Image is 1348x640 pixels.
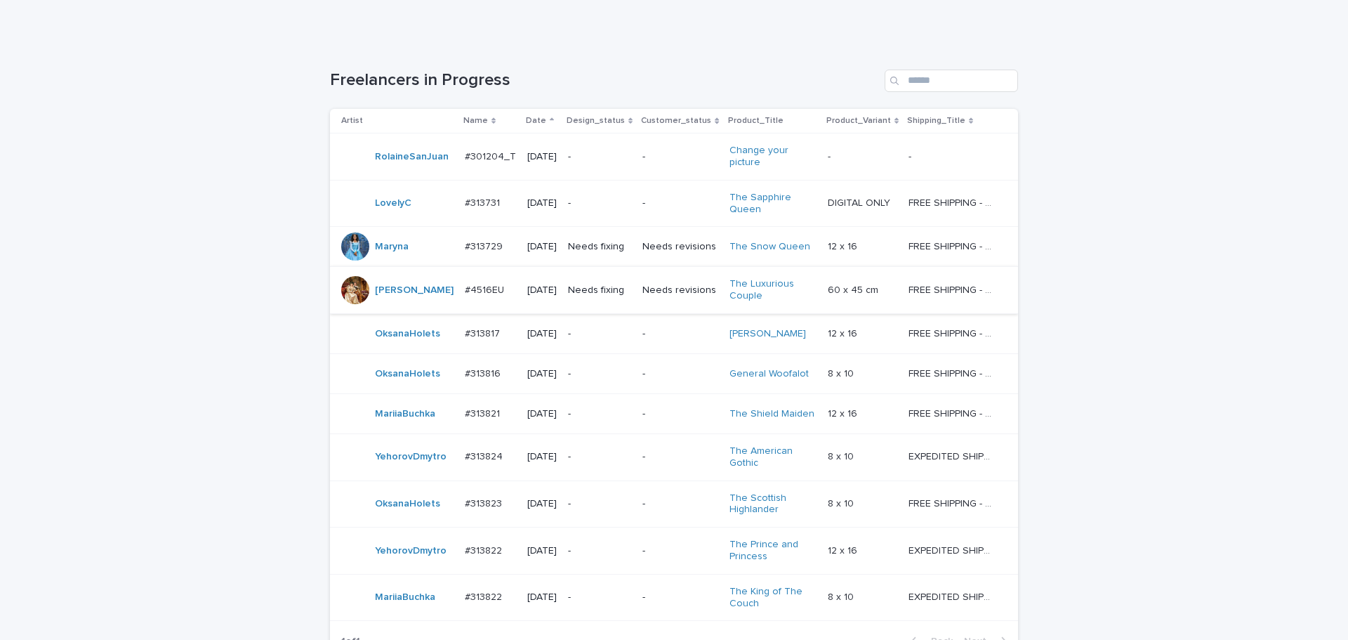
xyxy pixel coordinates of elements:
[828,589,857,603] p: 8 x 10
[465,405,503,420] p: #313821
[465,495,505,510] p: #313823
[527,241,557,253] p: [DATE]
[568,368,631,380] p: -
[908,495,998,510] p: FREE SHIPPING - preview in 1-2 business days, after your approval delivery will take 5-10 b.d.
[729,278,817,302] a: The Luxurious Couple
[527,368,557,380] p: [DATE]
[463,113,488,129] p: Name
[568,545,631,557] p: -
[908,365,998,380] p: FREE SHIPPING - preview in 1-2 business days, after your approval delivery will take 5-10 b.d.
[642,592,718,603] p: -
[527,545,557,557] p: [DATE]
[908,325,998,340] p: FREE SHIPPING - preview in 1-2 business days, after your approval delivery will take 5-10 b.d.
[642,197,718,209] p: -
[908,542,998,557] p: EXPEDITED SHIPPING - preview in 1 business day; delivery up to 5 business days after your approval.
[828,365,857,380] p: 8 x 10
[375,285,454,296] a: [PERSON_NAME]
[568,498,631,510] p: -
[729,408,814,420] a: The Shield Maiden
[642,408,718,420] p: -
[465,282,507,296] p: #4516EU
[330,227,1018,267] tr: Maryna #313729#313729 [DATE]Needs fixingNeeds revisionsThe Snow Queen 12 x 1612 x 16 FREE SHIPPIN...
[375,451,447,463] a: YehorovDmytro
[375,368,440,380] a: OksanaHolets
[341,113,363,129] p: Artist
[465,195,503,209] p: #313731
[828,148,833,163] p: -
[908,405,998,420] p: FREE SHIPPING - preview in 1-2 business days, after your approval delivery will take 5-10 b.d.
[527,408,557,420] p: [DATE]
[885,70,1018,92] input: Search
[330,267,1018,314] tr: [PERSON_NAME] #4516EU#4516EU [DATE]Needs fixingNeeds revisionsThe Luxurious Couple 60 x 45 cm60 x...
[908,148,914,163] p: -
[375,197,411,209] a: LovelyC
[828,325,860,340] p: 12 x 16
[642,368,718,380] p: -
[908,448,998,463] p: EXPEDITED SHIPPING - preview in 1 business day; delivery up to 5 business days after your approval.
[568,241,631,253] p: Needs fixing
[642,451,718,463] p: -
[375,241,409,253] a: Maryna
[330,393,1018,433] tr: MariiaBuchka #313821#313821 [DATE]--The Shield Maiden 12 x 1612 x 16 FREE SHIPPING - preview in 1...
[908,589,998,603] p: EXPEDITED SHIPPING - preview in 1 business day; delivery up to 5 business days after your approval.
[642,285,718,296] p: Needs revisions
[375,592,435,603] a: MariiaBuchka
[465,365,503,380] p: #313816
[330,481,1018,528] tr: OksanaHolets #313823#313823 [DATE]--The Scottish Highlander 8 x 108 x 10 FREE SHIPPING - preview ...
[908,282,998,296] p: FREE SHIPPING - preview in 1-2 business days, after your approval delivery will take 6-10 busines...
[375,151,449,163] a: RolaineSanJuan
[828,195,893,209] p: DIGITAL ONLY
[828,448,857,463] p: 8 x 10
[527,197,557,209] p: [DATE]
[527,285,557,296] p: [DATE]
[729,145,817,169] a: Change your picture
[330,353,1018,393] tr: OksanaHolets #313816#313816 [DATE]--General Woofalot 8 x 108 x 10 FREE SHIPPING - preview in 1-2 ...
[828,495,857,510] p: 8 x 10
[465,325,503,340] p: #313817
[567,113,625,129] p: Design_status
[330,133,1018,181] tr: RolaineSanJuan #301204_T#301204_T [DATE]--Change your picture -- --
[828,405,860,420] p: 12 x 16
[828,238,860,253] p: 12 x 16
[729,328,806,340] a: [PERSON_NAME]
[568,328,631,340] p: -
[465,148,519,163] p: #301204_T
[465,238,505,253] p: #313729
[568,197,631,209] p: -
[568,151,631,163] p: -
[568,285,631,296] p: Needs fixing
[330,70,879,91] h1: Freelancers in Progress
[375,498,440,510] a: OksanaHolets
[465,542,505,557] p: #313822
[642,241,718,253] p: Needs revisions
[642,328,718,340] p: -
[826,113,891,129] p: Product_Variant
[527,592,557,603] p: [DATE]
[907,113,965,129] p: Shipping_Title
[375,408,435,420] a: MariiaBuchka
[465,589,505,603] p: #313822
[527,451,557,463] p: [DATE]
[729,445,817,469] a: The American Gothic
[908,238,998,253] p: FREE SHIPPING - preview in 1-2 business days, after your approval delivery will take 5-10 b.d.
[465,448,505,463] p: #313824
[526,113,546,129] p: Date
[729,492,817,516] a: The Scottish Highlander
[642,151,718,163] p: -
[729,586,817,610] a: The King of The Couch
[568,451,631,463] p: -
[330,433,1018,481] tr: YehorovDmytro #313824#313824 [DATE]--The American Gothic 8 x 108 x 10 EXPEDITED SHIPPING - previe...
[527,328,557,340] p: [DATE]
[828,282,881,296] p: 60 x 45 cm
[375,545,447,557] a: YehorovDmytro
[729,368,809,380] a: General Woofalot
[568,408,631,420] p: -
[330,574,1018,621] tr: MariiaBuchka #313822#313822 [DATE]--The King of The Couch 8 x 108 x 10 EXPEDITED SHIPPING - previ...
[641,113,711,129] p: Customer_status
[728,113,784,129] p: Product_Title
[729,192,817,216] a: The Sapphire Queen
[527,498,557,510] p: [DATE]
[568,592,631,603] p: -
[330,180,1018,227] tr: LovelyC #313731#313731 [DATE]--The Sapphire Queen DIGITAL ONLYDIGITAL ONLY FREE SHIPPING - previe...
